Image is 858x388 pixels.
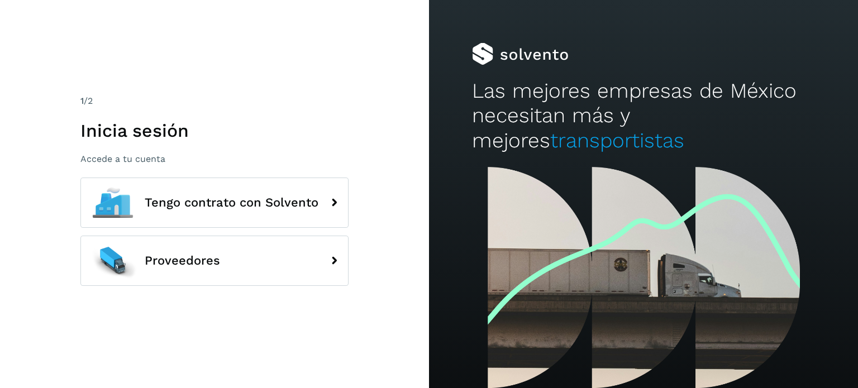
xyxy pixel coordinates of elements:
[145,196,318,209] span: Tengo contrato con Solvento
[80,95,84,106] span: 1
[472,79,815,153] h2: Las mejores empresas de México necesitan más y mejores
[80,154,349,164] p: Accede a tu cuenta
[80,236,349,286] button: Proveedores
[80,94,349,108] div: /2
[80,120,349,141] h1: Inicia sesión
[550,128,684,152] span: transportistas
[145,254,220,267] span: Proveedores
[80,178,349,228] button: Tengo contrato con Solvento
